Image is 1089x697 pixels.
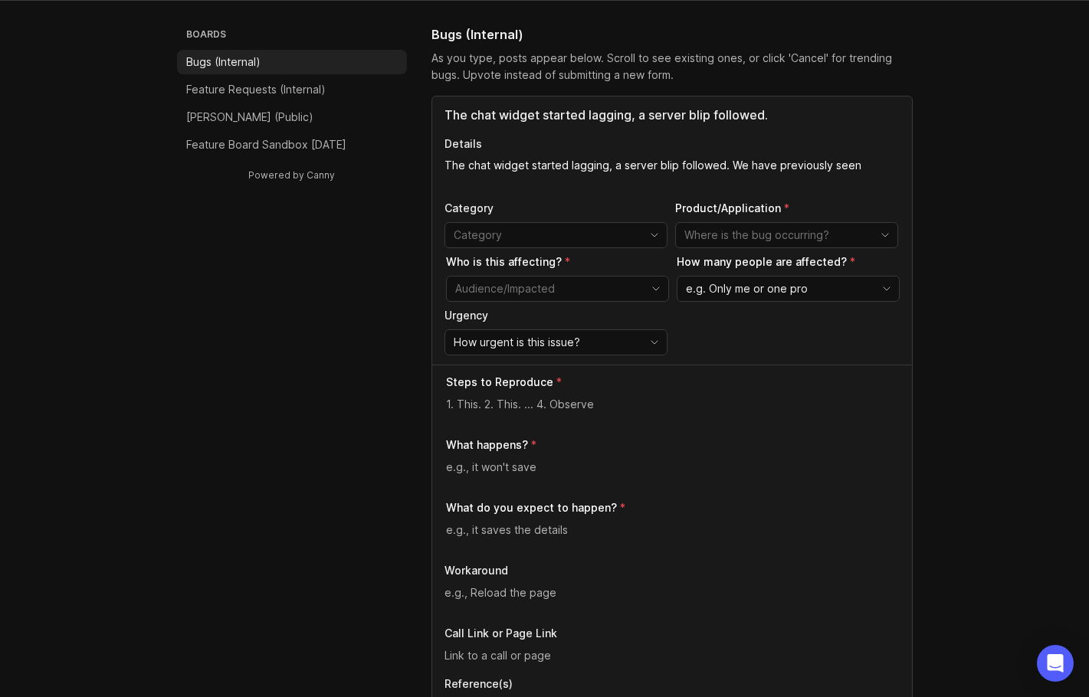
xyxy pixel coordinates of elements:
a: Bugs (Internal) [177,50,407,74]
h1: Bugs (Internal) [431,25,523,44]
p: Feature Requests (Internal) [186,82,326,97]
input: Where is the bug occurring? [684,227,871,244]
p: Call Link or Page Link [444,626,900,641]
a: Powered by Canny [246,166,337,184]
span: e.g. Only me or one pro [686,280,808,297]
div: toggle menu [446,276,669,302]
p: Who is this affecting? [446,254,669,270]
p: Urgency [444,308,668,323]
p: Category [444,201,668,216]
svg: toggle icon [874,283,899,295]
p: Steps to Reproduce [446,375,553,390]
svg: toggle icon [642,229,667,241]
input: Link to a call or page [444,647,900,664]
input: Audience/Impacted [455,280,642,297]
a: Feature Board Sandbox [DATE] [177,133,407,157]
svg: toggle icon [642,336,667,348]
p: Details [444,136,900,152]
p: How many people are affected? [677,254,900,270]
input: Category [454,227,641,244]
p: Reference(s) [444,676,900,692]
svg: toggle icon [873,229,897,241]
span: How urgent is this issue? [454,334,580,351]
div: Open Intercom Messenger [1037,645,1074,682]
div: As you type, posts appear below. Scroll to see existing ones, or click 'Cancel' for trending bugs... [431,50,913,83]
p: Product/Application [675,201,898,216]
p: [PERSON_NAME] (Public) [186,110,313,125]
p: Feature Board Sandbox [DATE] [186,137,346,152]
input: Title [444,106,900,124]
div: toggle menu [444,329,668,355]
h3: Boards [183,25,407,47]
a: [PERSON_NAME] (Public) [177,105,407,129]
p: Workaround [444,563,900,578]
p: What do you expect to happen? [446,500,617,515]
p: Bugs (Internal) [186,54,261,70]
svg: toggle icon [644,283,668,295]
p: What happens? [446,437,528,453]
div: toggle menu [677,276,900,302]
a: Feature Requests (Internal) [177,77,407,102]
textarea: Details [444,158,900,188]
div: toggle menu [675,222,898,248]
div: toggle menu [444,222,668,248]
